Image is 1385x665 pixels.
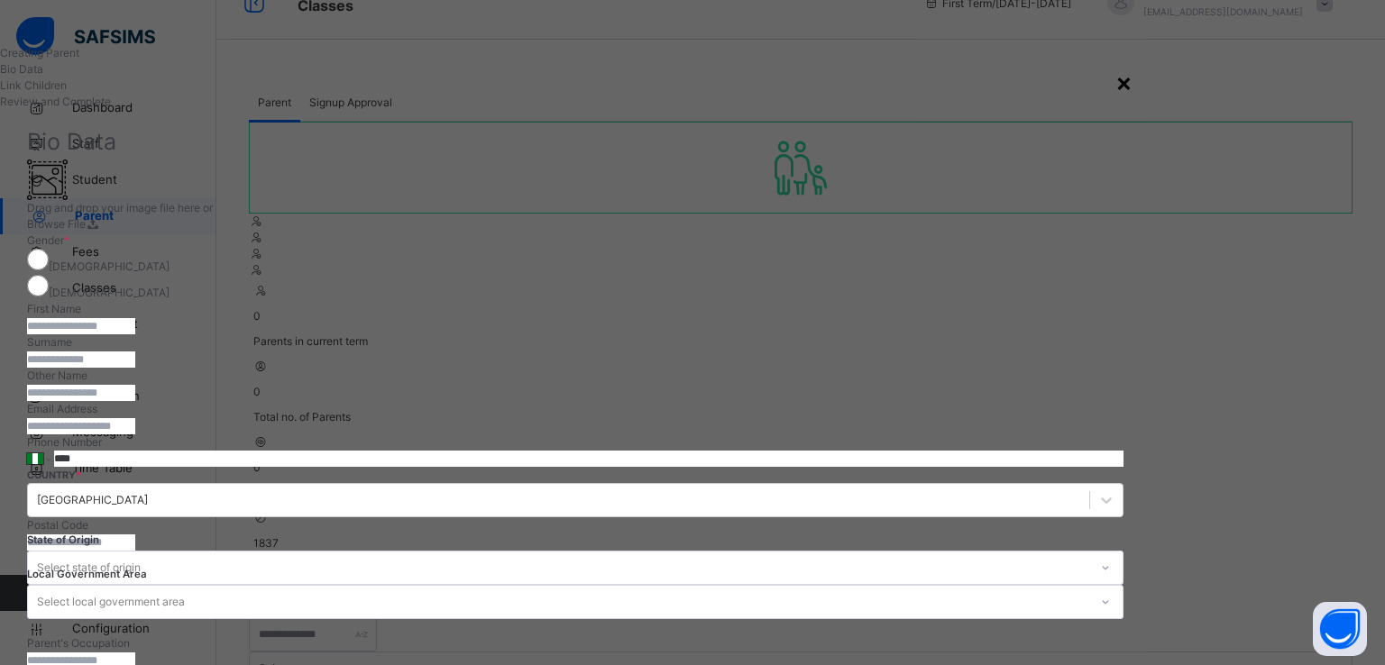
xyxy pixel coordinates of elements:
span: Drag and drop your image file here or [27,201,213,214]
label: First Name [27,302,81,315]
div: Drag and drop your image file here orBrowse File [27,159,1124,232]
span: Local Government Area [27,567,147,582]
div: Select local government area [37,585,185,619]
span: State of Origin [27,533,99,548]
span: COUNTRY [27,469,81,481]
label: Phone Number [27,435,102,449]
span: Bio Data [27,128,116,155]
label: Email Address [27,402,97,415]
label: Surname [27,335,72,349]
div: × [1115,63,1133,101]
button: Open asap [1313,602,1367,656]
label: Other Name [27,369,87,382]
span: Gender [27,233,69,247]
label: Parent's Occupation [27,636,130,650]
label: Postal Code [27,518,88,532]
div: [GEOGRAPHIC_DATA] [37,492,148,508]
span: Browse File [27,217,86,231]
label: [DEMOGRAPHIC_DATA] [49,286,170,299]
label: [DEMOGRAPHIC_DATA] [49,260,170,273]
